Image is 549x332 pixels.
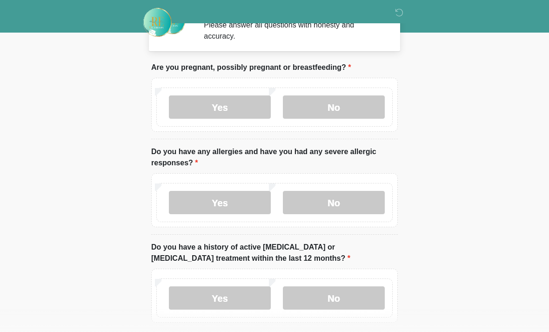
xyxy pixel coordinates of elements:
[151,146,398,169] label: Do you have any allergies and have you had any severe allergic responses?
[151,62,351,73] label: Are you pregnant, possibly pregnant or breastfeeding?
[151,242,398,264] label: Do you have a history of active [MEDICAL_DATA] or [MEDICAL_DATA] treatment within the last 12 mon...
[169,191,271,214] label: Yes
[142,7,173,38] img: Rehydrate Aesthetics & Wellness Logo
[283,95,385,119] label: No
[283,191,385,214] label: No
[169,95,271,119] label: Yes
[169,286,271,310] label: Yes
[283,286,385,310] label: No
